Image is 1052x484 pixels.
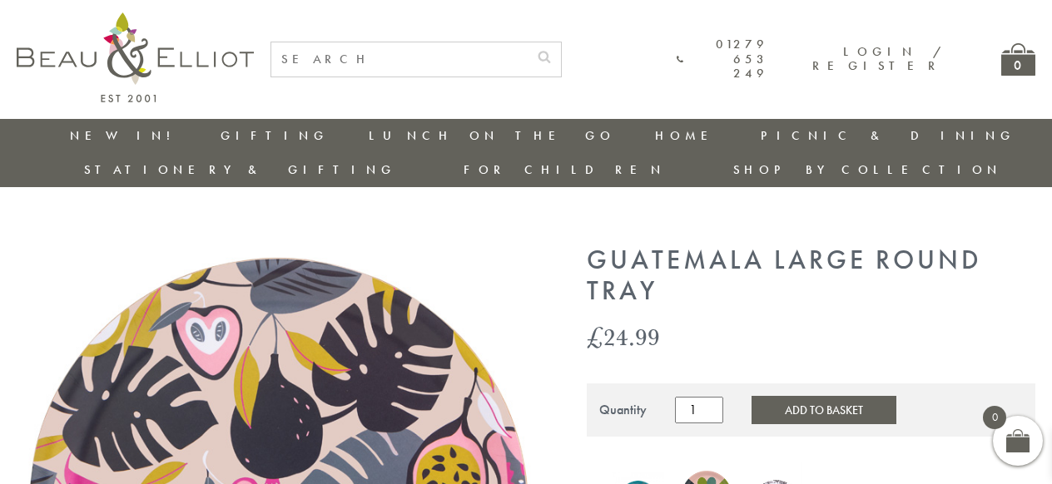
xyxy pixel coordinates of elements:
[70,127,181,144] a: New in!
[1001,43,1035,76] a: 0
[599,403,647,417] div: Quantity
[733,161,1002,178] a: Shop by collection
[271,42,528,77] input: SEARCH
[17,12,254,102] img: logo
[677,37,769,81] a: 01279 653 249
[675,397,723,423] input: Product quantity
[464,161,666,178] a: For Children
[655,127,722,144] a: Home
[221,127,329,144] a: Gifting
[587,319,603,353] span: £
[369,127,615,144] a: Lunch On The Go
[84,161,396,178] a: Stationery & Gifting
[752,396,896,424] button: Add to Basket
[983,406,1006,429] span: 0
[587,245,1035,307] h1: Guatemala Large Round Tray
[587,319,660,353] bdi: 24.99
[812,43,943,74] a: Login / Register
[761,127,1015,144] a: Picnic & Dining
